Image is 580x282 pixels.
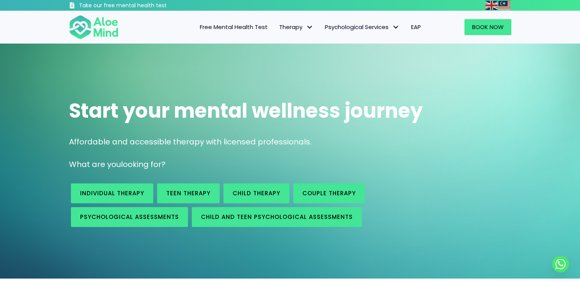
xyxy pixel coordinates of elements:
[69,136,511,147] p: Affordable and accessible therapy with licensed professionals.
[319,19,405,35] a: Psychological ServicesPsychological Services: submenu
[302,189,356,197] span: Couple therapy
[71,207,188,227] a: Psychological assessments
[69,97,423,125] span: Start your mental wellness journey
[201,213,353,221] span: Child and Teen Psychological assessments
[80,213,179,221] span: Psychological assessments
[69,159,121,170] span: What are you
[233,189,280,197] span: Child Therapy
[69,2,207,11] a: Take our free mental health test
[325,23,400,31] span: Psychological Services
[390,22,402,33] span: Psychological Services: submenu
[200,23,268,31] span: Free Mental Health Test
[157,183,220,203] a: Teen Therapy
[304,22,315,33] span: Therapy: submenu
[166,189,210,197] span: Teen Therapy
[485,1,498,10] a: English
[194,19,273,35] a: Free Mental Health Test
[411,23,421,31] span: EAP
[121,159,165,170] span: looking for?
[223,183,289,203] a: Child Therapy
[69,15,119,40] img: Aloe mind Logo
[552,256,569,272] a: Whatsapp
[79,2,207,10] h3: Take our free mental health test
[472,23,504,31] span: Book Now
[498,1,511,10] img: ms
[498,1,511,10] a: Malay
[464,19,511,35] a: Book Now
[129,19,427,35] nav: Menu
[71,183,153,203] a: Individual therapy
[192,207,362,227] a: Child and Teen Psychological assessments
[279,23,313,31] span: Therapy
[293,183,365,203] a: Couple therapy
[80,189,144,197] span: Individual therapy
[273,19,319,35] a: TherapyTherapy: submenu
[405,19,427,35] a: EAP
[485,1,498,10] img: en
